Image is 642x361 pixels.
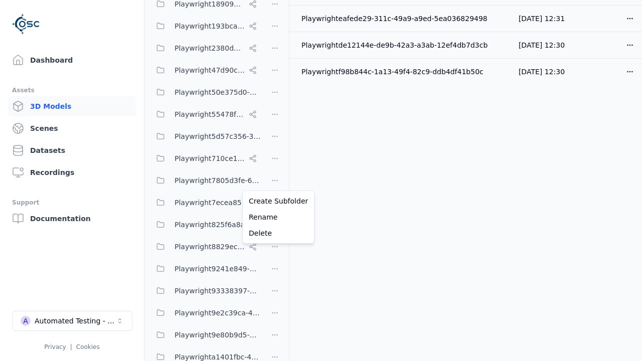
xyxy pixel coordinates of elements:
[245,193,312,209] a: Create Subfolder
[245,225,312,241] a: Delete
[245,209,312,225] a: Rename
